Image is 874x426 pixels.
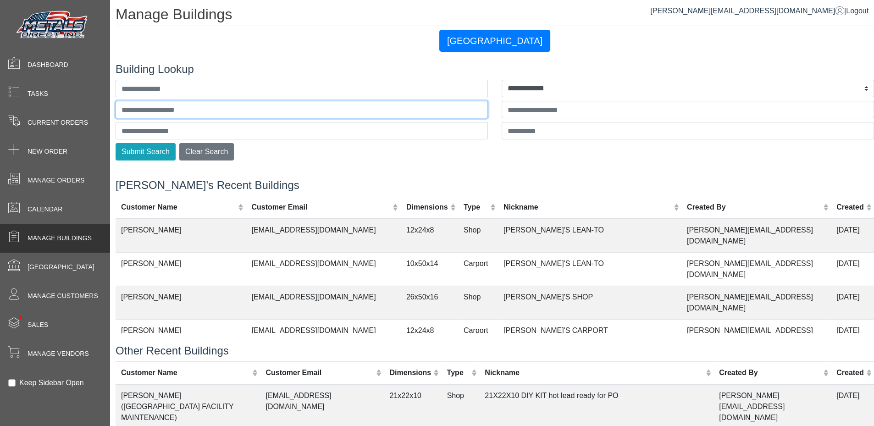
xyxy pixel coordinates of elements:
td: [DATE] [831,252,874,286]
td: 10x50x14 [401,252,458,286]
td: [PERSON_NAME]'S LEAN-TO [498,252,681,286]
div: Created [836,367,864,378]
div: Nickname [503,202,671,213]
div: Created [836,202,864,213]
span: Sales [28,320,48,330]
td: 26x50x16 [401,286,458,319]
div: Type [464,202,488,213]
span: [GEOGRAPHIC_DATA] [28,262,94,272]
td: [EMAIL_ADDRESS][DOMAIN_NAME] [246,252,400,286]
div: Created By [687,202,821,213]
td: [PERSON_NAME][EMAIL_ADDRESS][DOMAIN_NAME] [681,219,831,253]
td: [EMAIL_ADDRESS][DOMAIN_NAME] [246,286,400,319]
td: [PERSON_NAME]'S LEAN-TO [498,219,681,253]
span: Manage Buildings [28,233,92,243]
h1: Manage Buildings [116,6,874,26]
div: Customer Name [121,202,236,213]
td: [PERSON_NAME]'S CARPORT [498,319,681,353]
a: [GEOGRAPHIC_DATA] [439,37,550,44]
div: Customer Name [121,367,250,378]
div: Type [447,367,469,378]
span: Dashboard [28,60,68,70]
td: [PERSON_NAME]'S SHOP [498,286,681,319]
td: Carport [458,252,498,286]
h4: [PERSON_NAME]'s Recent Buildings [116,179,874,192]
td: [DATE] [831,286,874,319]
td: [PERSON_NAME] [116,252,246,286]
span: Logout [846,7,868,15]
td: [PERSON_NAME][EMAIL_ADDRESS][DOMAIN_NAME] [681,252,831,286]
td: Shop [458,286,498,319]
button: Clear Search [179,143,234,160]
td: [EMAIL_ADDRESS][DOMAIN_NAME] [246,219,400,253]
td: [PERSON_NAME] [116,319,246,353]
td: [DATE] [831,219,874,253]
td: Shop [458,219,498,253]
td: Carport [458,319,498,353]
td: [PERSON_NAME] [116,286,246,319]
button: Submit Search [116,143,176,160]
td: 12x24x8 [401,219,458,253]
span: Tasks [28,89,48,99]
span: • [9,302,32,332]
span: Manage Orders [28,176,84,185]
div: Customer Email [266,367,374,378]
span: Manage Customers [28,291,98,301]
td: [DATE] [831,319,874,353]
div: Created By [719,367,821,378]
div: | [650,6,868,17]
td: [PERSON_NAME][EMAIL_ADDRESS][DOMAIN_NAME] [681,319,831,353]
td: 12x24x8 [401,319,458,353]
td: [PERSON_NAME] [116,219,246,253]
div: Customer Email [251,202,390,213]
a: [PERSON_NAME][EMAIL_ADDRESS][DOMAIN_NAME] [650,7,844,15]
h4: Other Recent Buildings [116,344,874,358]
img: Metals Direct Inc Logo [14,8,92,42]
span: Calendar [28,205,62,214]
span: New Order [28,147,67,156]
div: Dimensions [389,367,431,378]
button: [GEOGRAPHIC_DATA] [439,30,550,52]
div: Dimensions [406,202,448,213]
span: Manage Vendors [28,349,89,359]
label: Keep Sidebar Open [19,377,84,388]
span: Current Orders [28,118,88,127]
div: Nickname [485,367,703,378]
td: [PERSON_NAME][EMAIL_ADDRESS][DOMAIN_NAME] [681,286,831,319]
h4: Building Lookup [116,63,874,76]
td: [EMAIL_ADDRESS][DOMAIN_NAME] [246,319,400,353]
